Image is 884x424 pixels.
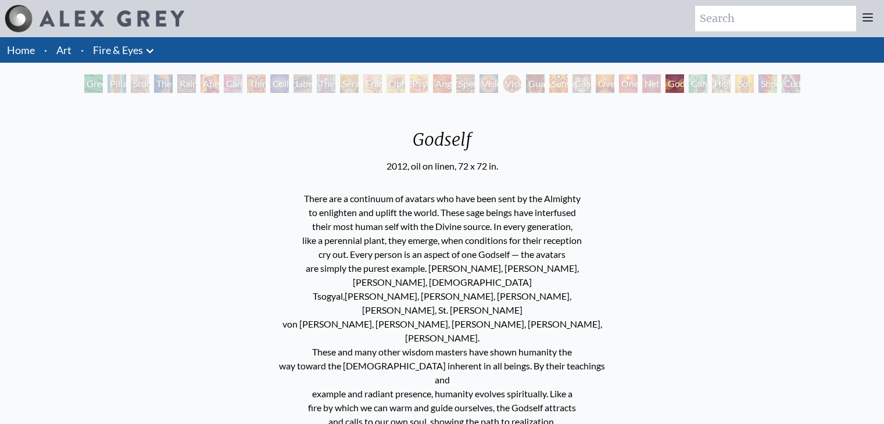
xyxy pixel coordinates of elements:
div: Godself [665,74,684,93]
div: Collective Vision [270,74,289,93]
div: Net of Being [642,74,661,93]
div: Guardian of Infinite Vision [526,74,545,93]
div: Psychomicrograph of a Fractal Paisley Cherub Feather Tip [410,74,428,93]
div: Angel Skin [433,74,452,93]
div: Rainbow Eye Ripple [177,74,196,93]
div: Godself [386,129,498,159]
div: Liberation Through Seeing [294,74,312,93]
div: Cuddle [782,74,800,93]
div: Pillar of Awareness [108,74,126,93]
div: The Seer [317,74,335,93]
div: Vision Crystal Tondo [503,74,521,93]
div: Third Eye Tears of Joy [247,74,266,93]
a: Fire & Eyes [93,42,143,58]
div: Vision Crystal [479,74,498,93]
div: Sunyata [549,74,568,93]
div: Aperture [201,74,219,93]
div: Green Hand [84,74,103,93]
li: · [40,37,52,63]
div: Cannafist [689,74,707,93]
div: Oversoul [596,74,614,93]
div: Study for the Great Turn [131,74,149,93]
div: Sol Invictus [735,74,754,93]
input: Search [695,6,856,31]
a: Art [56,42,71,58]
li: · [76,37,88,63]
div: Ophanic Eyelash [386,74,405,93]
div: Shpongled [758,74,777,93]
div: 2012, oil on linen, 72 x 72 in. [386,159,498,173]
div: Cannabis Sutra [224,74,242,93]
div: The Torch [154,74,173,93]
div: Fractal Eyes [363,74,382,93]
a: Home [7,44,35,56]
div: Seraphic Transport Docking on the Third Eye [340,74,359,93]
div: One [619,74,638,93]
div: Higher Vision [712,74,731,93]
div: Spectral Lotus [456,74,475,93]
div: Cosmic Elf [572,74,591,93]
